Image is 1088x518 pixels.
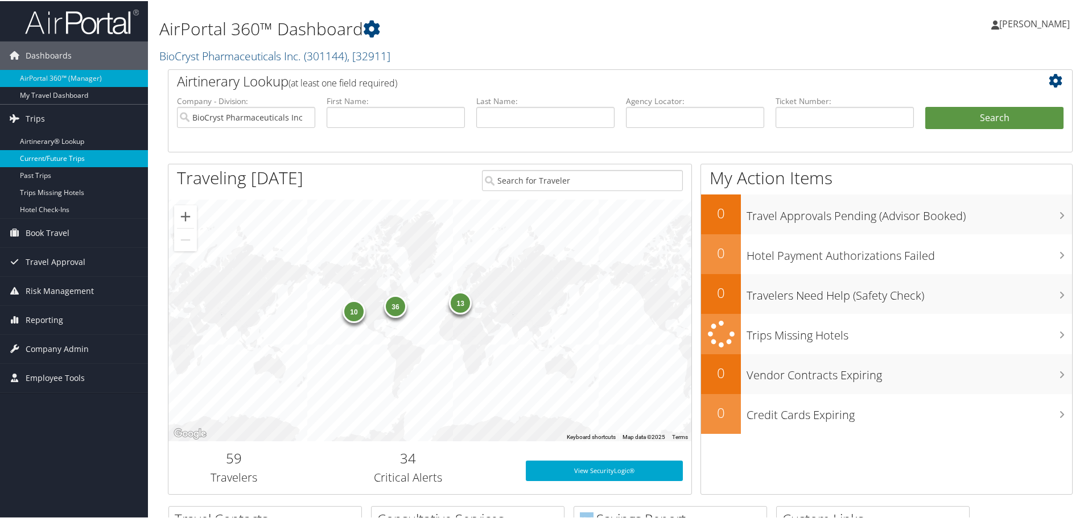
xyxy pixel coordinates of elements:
[343,299,365,322] div: 10
[174,204,197,227] button: Zoom in
[701,282,741,301] h2: 0
[626,94,764,106] label: Agency Locator:
[776,94,914,106] label: Ticket Number:
[171,425,209,440] img: Google
[177,71,988,90] h2: Airtinerary Lookup
[999,16,1070,29] span: [PERSON_NAME]
[701,165,1072,189] h1: My Action Items
[177,165,303,189] h1: Traveling [DATE]
[26,103,45,132] span: Trips
[747,321,1072,342] h3: Trips Missing Hotels
[177,94,315,106] label: Company - Division:
[482,169,683,190] input: Search for Traveler
[26,218,69,246] span: Book Travel
[304,47,347,63] span: ( 301144 )
[747,281,1072,302] h3: Travelers Need Help (Safety Check)
[701,242,741,262] h2: 0
[991,6,1081,40] a: [PERSON_NAME]
[701,362,741,382] h2: 0
[384,294,407,317] div: 36
[747,360,1072,382] h3: Vendor Contracts Expiring
[177,469,291,484] h3: Travelers
[701,233,1072,273] a: 0Hotel Payment Authorizations Failed
[26,276,94,304] span: Risk Management
[747,241,1072,263] h3: Hotel Payment Authorizations Failed
[26,305,63,333] span: Reporting
[289,76,397,88] span: (at least one field required)
[747,400,1072,422] h3: Credit Cards Expiring
[701,193,1072,233] a: 0Travel Approvals Pending (Advisor Booked)
[449,291,472,313] div: 13
[701,393,1072,433] a: 0Credit Cards Expiring
[701,313,1072,353] a: Trips Missing Hotels
[672,433,688,439] a: Terms (opens in new tab)
[701,353,1072,393] a: 0Vendor Contracts Expiring
[701,273,1072,313] a: 0Travelers Need Help (Safety Check)
[701,202,741,222] h2: 0
[308,469,509,484] h3: Critical Alerts
[327,94,465,106] label: First Name:
[701,402,741,421] h2: 0
[26,334,89,362] span: Company Admin
[26,247,85,275] span: Travel Approval
[623,433,665,439] span: Map data ©2025
[567,432,616,440] button: Keyboard shortcuts
[476,94,615,106] label: Last Name:
[171,425,209,440] a: Open this area in Google Maps (opens a new window)
[747,201,1072,223] h3: Travel Approvals Pending (Advisor Booked)
[26,40,72,69] span: Dashboards
[925,106,1064,129] button: Search
[26,363,85,391] span: Employee Tools
[159,47,390,63] a: BioCryst Pharmaceuticals Inc.
[526,459,683,480] a: View SecurityLogic®
[174,227,197,250] button: Zoom out
[177,447,291,467] h2: 59
[308,447,509,467] h2: 34
[159,16,774,40] h1: AirPortal 360™ Dashboard
[25,7,139,34] img: airportal-logo.png
[347,47,390,63] span: , [ 32911 ]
